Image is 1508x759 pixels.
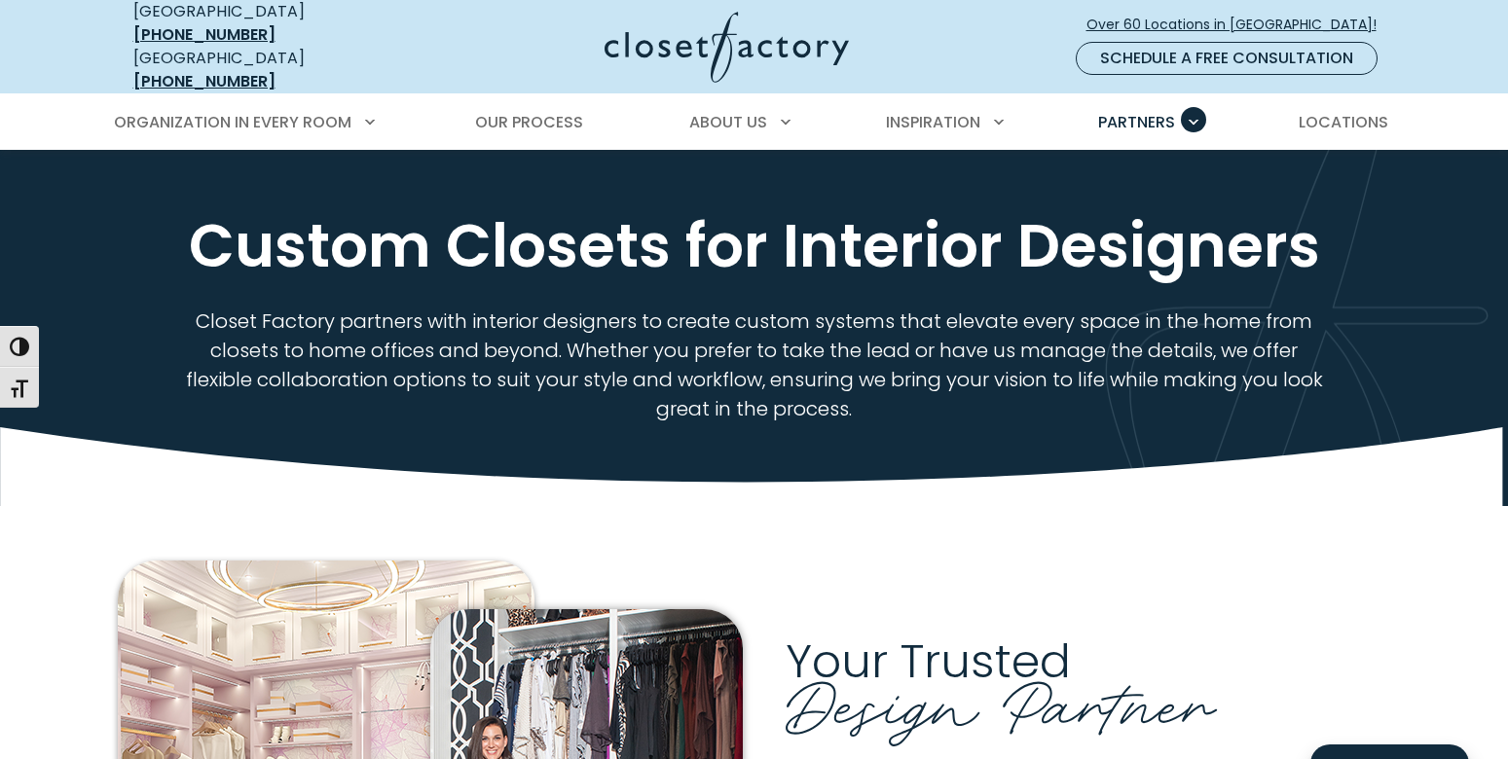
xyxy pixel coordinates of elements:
span: Your Trusted [786,629,1071,694]
span: Our Process [475,111,583,133]
a: Schedule a Free Consultation [1076,42,1378,75]
nav: Primary Menu [100,95,1409,150]
img: Closet Factory Logo [605,12,849,83]
p: Closet Factory partners with interior designers to create custom systems that elevate every space... [182,307,1326,423]
span: Partners [1098,111,1175,133]
span: Locations [1299,111,1388,133]
span: About Us [689,111,767,133]
div: [GEOGRAPHIC_DATA] [133,47,416,93]
a: [PHONE_NUMBER] [133,70,276,92]
span: Organization in Every Room [114,111,351,133]
span: Inspiration [886,111,980,133]
a: [PHONE_NUMBER] [133,23,276,46]
span: Design Partner [786,650,1215,748]
span: Over 60 Locations in [GEOGRAPHIC_DATA]! [1086,15,1392,35]
a: Over 60 Locations in [GEOGRAPHIC_DATA]! [1085,8,1393,42]
h1: Custom Closets for Interior Designers [129,209,1379,283]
